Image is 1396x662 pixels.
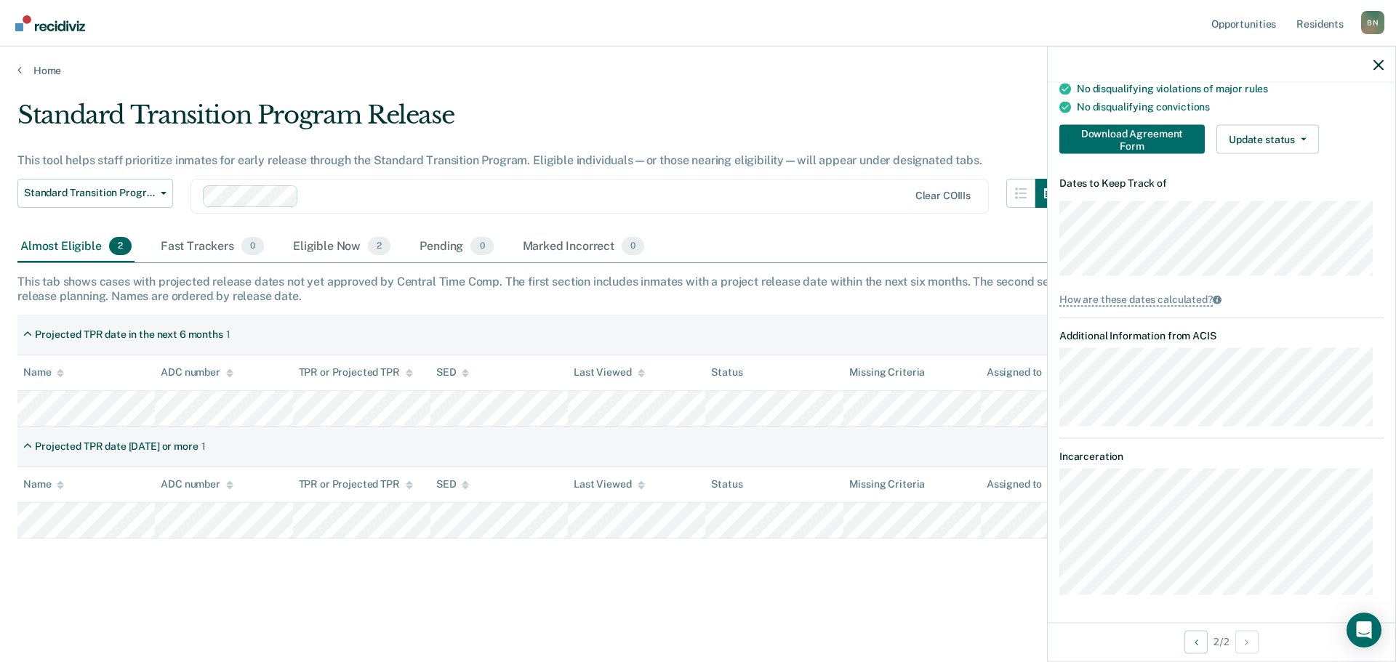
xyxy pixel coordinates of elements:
div: Marked Incorrect [520,231,648,263]
span: Standard Transition Program Release [24,187,155,199]
span: rules [1245,83,1268,94]
button: Profile dropdown button [1361,11,1384,34]
div: Almost Eligible [17,231,135,263]
button: Update status [1216,125,1319,154]
span: 0 [622,237,644,256]
div: Fast Trackers [158,231,267,263]
span: convictions [1156,101,1210,113]
a: How are these dates calculated? [1059,294,1384,306]
div: Clear COIIIs [915,190,971,202]
div: TPR or Projected TPR [299,366,413,379]
span: 0 [470,237,493,256]
div: Missing Criteria [849,478,926,491]
div: 1 [201,440,206,453]
div: TPR or Projected TPR [299,478,413,491]
a: Home [17,64,1379,77]
span: 2 [109,237,132,256]
a: Navigate to form link [1059,125,1211,154]
div: This tool helps staff prioritize inmates for early release through the Standard Transition Progra... [17,153,1064,167]
div: Assigned to [987,366,1055,379]
div: Status [711,366,742,379]
div: How are these dates calculated? [1059,294,1213,307]
div: ADC number [161,478,233,491]
img: Recidiviz [15,15,85,31]
div: Status [711,478,742,491]
div: Eligible Now [290,231,393,263]
div: No disqualifying [1077,101,1384,113]
div: Projected TPR date [DATE] or more [35,440,198,453]
button: Previous Opportunity [1184,630,1208,653]
div: Assigned to [987,478,1055,491]
div: Open Intercom Messenger [1347,613,1381,647]
div: 2 / 2 [1048,622,1395,661]
span: 2 [368,237,390,256]
div: Name [23,478,64,491]
dt: Dates to Keep Track of [1059,177,1384,190]
div: Pending [417,231,496,263]
div: Projected TPR date in the next 6 months [35,328,223,341]
div: Last Viewed [574,366,644,379]
div: 1 [226,328,230,341]
dt: Incarceration [1059,450,1384,462]
span: 0 [241,237,264,256]
div: SED [436,366,470,379]
div: Last Viewed [574,478,644,491]
div: Name [23,366,64,379]
button: Download Agreement Form [1059,125,1205,154]
button: Next Opportunity [1235,630,1259,653]
div: SED [436,478,470,491]
div: B N [1361,11,1384,34]
div: This tab shows cases with projected release dates not yet approved by Central Time Comp. The firs... [17,275,1379,302]
div: No disqualifying violations of major [1077,83,1384,95]
div: Standard Transition Program Release [17,100,1064,142]
div: ADC number [161,366,233,379]
dt: Additional Information from ACIS [1059,329,1384,342]
div: Missing Criteria [849,366,926,379]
